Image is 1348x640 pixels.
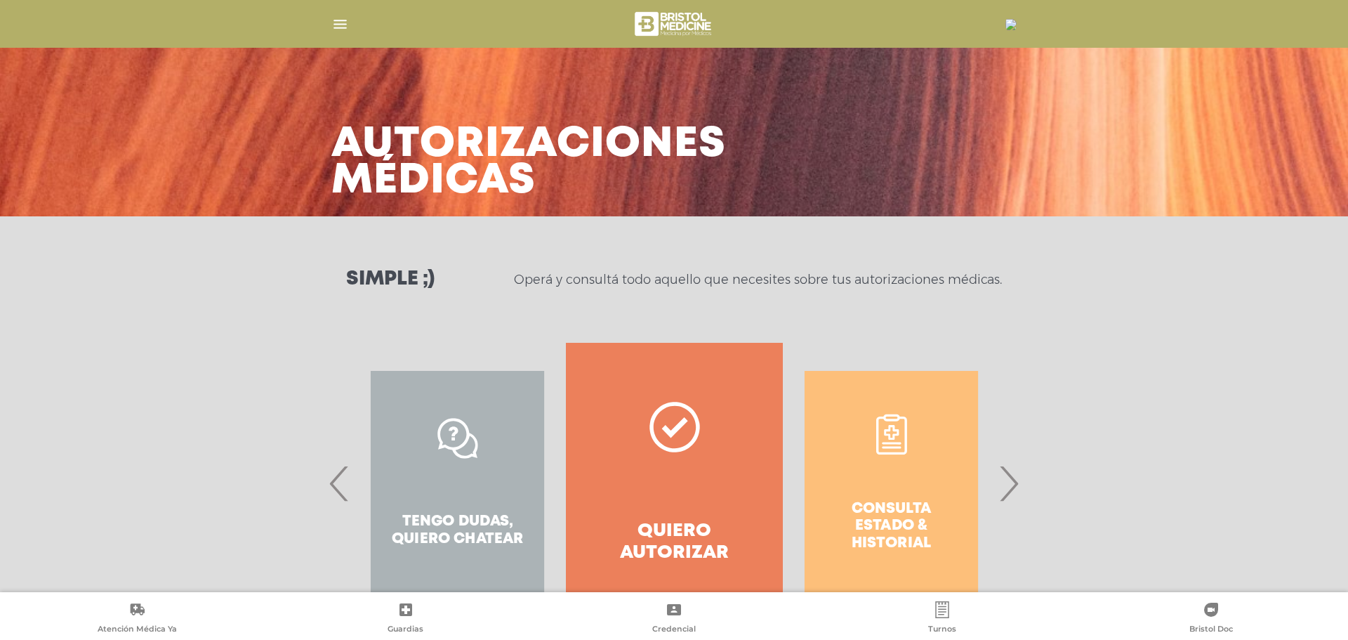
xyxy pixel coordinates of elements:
[331,126,726,200] h3: Autorizaciones médicas
[514,271,1002,288] p: Operá y consultá todo aquello que necesites sobre tus autorizaciones médicas.
[1005,19,1017,30] img: 16848
[591,521,758,564] h4: Quiero autorizar
[808,601,1076,637] a: Turnos
[540,601,808,637] a: Credencial
[98,624,177,636] span: Atención Médica Ya
[346,270,435,289] h3: Simple ;)
[928,624,956,636] span: Turnos
[1077,601,1345,637] a: Bristol Doc
[1189,624,1233,636] span: Bristol Doc
[652,624,696,636] span: Credencial
[271,601,539,637] a: Guardias
[633,7,716,41] img: bristol-medicine-blanco.png
[331,15,349,33] img: Cober_menu-lines-white.svg
[326,445,353,521] span: Previous
[995,445,1022,521] span: Next
[3,601,271,637] a: Atención Médica Ya
[388,624,423,636] span: Guardias
[566,343,783,624] a: Quiero autorizar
